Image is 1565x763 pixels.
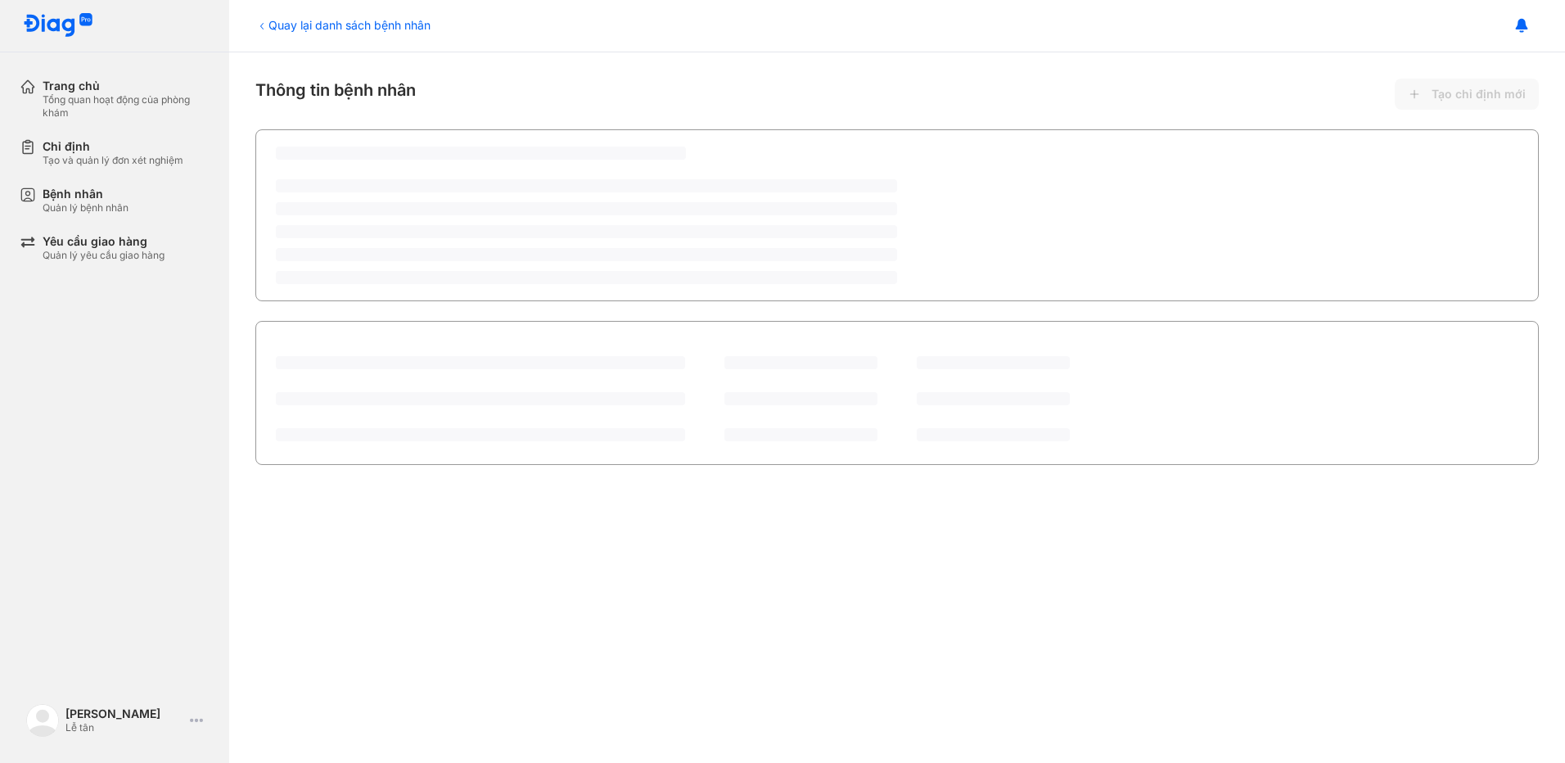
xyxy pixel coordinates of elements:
span: ‌ [724,428,877,441]
div: Lịch sử chỉ định [276,336,375,356]
div: Lễ tân [65,721,183,734]
div: Yêu cầu giao hàng [43,234,165,249]
span: ‌ [276,428,685,441]
div: [PERSON_NAME] [65,707,183,721]
span: ‌ [276,147,686,160]
div: Bệnh nhân [43,187,129,201]
div: Quản lý bệnh nhân [43,201,129,214]
button: Tạo chỉ định mới [1395,79,1539,110]
span: ‌ [917,428,1070,441]
div: Tổng quan hoạt động của phòng khám [43,93,210,120]
span: ‌ [276,225,897,238]
div: Tạo và quản lý đơn xét nghiệm [43,154,183,167]
span: ‌ [276,179,897,192]
span: ‌ [917,392,1070,405]
div: Chỉ định [43,139,183,154]
span: ‌ [276,356,685,369]
div: Quản lý yêu cầu giao hàng [43,249,165,262]
span: ‌ [276,392,685,405]
span: ‌ [276,271,897,284]
span: ‌ [276,202,897,215]
img: logo [23,13,93,38]
div: Trang chủ [43,79,210,93]
div: Thông tin bệnh nhân [255,79,1539,110]
img: logo [26,704,59,737]
span: ‌ [917,356,1070,369]
span: ‌ [276,248,897,261]
span: ‌ [724,392,877,405]
div: Quay lại danh sách bệnh nhân [255,16,431,34]
span: Tạo chỉ định mới [1432,87,1526,102]
span: ‌ [724,356,877,369]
